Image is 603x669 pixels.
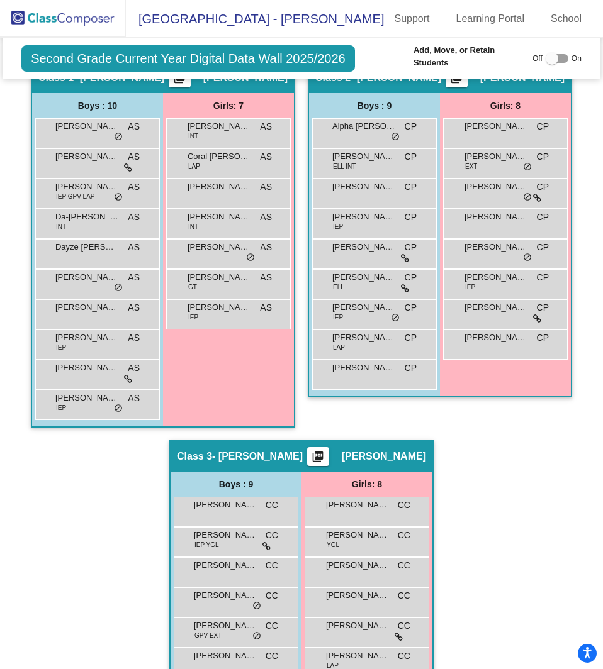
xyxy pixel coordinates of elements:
span: [PERSON_NAME] [55,392,118,404]
span: do_not_disturb_alt [523,253,532,263]
span: [PERSON_NAME] [326,619,389,632]
span: AS [128,241,140,254]
span: CP [537,180,549,194]
span: AS [128,211,140,224]
span: Da-[PERSON_NAME] [55,211,118,223]
span: [PERSON_NAME] [55,120,118,133]
span: CC [266,619,278,633]
span: [PERSON_NAME] [326,529,389,541]
span: [PERSON_NAME] [332,331,395,344]
span: [PERSON_NAME] [PERSON_NAME] [194,499,257,511]
span: IEP [56,403,66,412]
span: CC [266,650,278,663]
span: CC [398,529,410,542]
span: AS [128,271,140,284]
span: AS [260,301,272,314]
span: ELL INT [333,162,356,171]
span: [PERSON_NAME] [326,559,389,572]
span: [PERSON_NAME] [332,271,395,284]
span: AS [128,331,140,345]
span: [PERSON_NAME] [55,180,118,193]
div: Boys : 9 [171,472,301,497]
span: [PERSON_NAME] [332,301,395,314]
span: Alpha [PERSON_NAME] [332,120,395,133]
span: [PERSON_NAME] [465,211,527,223]
span: [PERSON_NAME] [332,211,395,223]
span: [PERSON_NAME] [465,120,527,133]
span: CP [405,180,417,194]
span: CP [405,301,417,314]
div: Girls: 8 [440,93,571,118]
span: CP [405,362,417,375]
span: CC [266,499,278,512]
span: GPV EXT [194,631,222,640]
span: CP [405,271,417,284]
span: do_not_disturb_alt [391,313,400,323]
span: IEP YGL [194,540,219,550]
span: [PERSON_NAME] [465,180,527,193]
span: CP [537,150,549,163]
span: do_not_disturb_alt [391,132,400,142]
span: [PERSON_NAME] [194,559,257,572]
span: ELL [333,282,344,292]
span: LAP [333,343,345,352]
span: INT [188,222,198,231]
span: Dayze [PERSON_NAME] [55,241,118,253]
span: [PERSON_NAME] [188,211,251,223]
span: CP [405,120,417,133]
span: do_not_disturb_alt [523,162,532,172]
a: Learning Portal [446,9,535,29]
span: do_not_disturb_alt [246,253,255,263]
span: CC [266,589,278,602]
span: Class 3 [177,450,212,463]
span: AS [260,211,272,224]
span: [PERSON_NAME] [332,180,395,193]
span: [PERSON_NAME] [55,362,118,374]
span: do_not_disturb_alt [114,404,123,414]
span: IEP [188,312,198,322]
div: Girls: 7 [163,93,294,118]
span: AS [128,180,140,194]
span: [PERSON_NAME] [55,331,118,344]
a: School [541,9,592,29]
button: Print Students Details [169,69,191,87]
span: do_not_disturb_alt [114,132,123,142]
span: [GEOGRAPHIC_DATA] - [PERSON_NAME] [126,9,384,29]
span: [PERSON_NAME] [342,450,426,463]
span: AS [260,150,272,163]
span: [PERSON_NAME] [332,362,395,374]
span: AS [128,120,140,133]
span: [PERSON_NAME] [326,589,389,602]
span: Add, Move, or Retain Students [414,44,526,69]
span: [PERSON_NAME] [465,331,527,344]
span: IEP [465,282,475,292]
span: IEP GPV LAP [56,192,95,201]
span: INT [56,222,66,231]
span: [PERSON_NAME] [PERSON_NAME] [465,271,527,284]
span: AS [260,241,272,254]
span: CC [398,619,410,633]
span: AS [260,271,272,284]
span: AS [128,362,140,375]
span: CC [398,499,410,512]
span: [PERSON_NAME] [188,271,251,284]
span: do_not_disturb_alt [114,192,123,202]
span: [PERSON_NAME] [332,150,395,163]
span: CP [405,331,417,345]
span: [PERSON_NAME] [PERSON_NAME] [465,241,527,253]
span: IEP [333,222,343,231]
span: Coral [PERSON_NAME] [188,150,251,163]
span: AS [260,120,272,133]
span: CC [266,529,278,542]
mat-icon: picture_as_pdf [310,450,325,468]
span: Second Grade Current Year Digital Data Wall 2025/2026 [21,45,355,72]
button: Print Students Details [446,69,468,87]
span: GT [188,282,197,292]
span: [PERSON_NAME] [188,180,251,193]
span: YGL [327,540,339,550]
a: Support [384,9,439,29]
span: [PERSON_NAME] [188,120,251,133]
div: Boys : 9 [309,93,440,118]
mat-icon: picture_as_pdf [449,72,464,89]
span: [PERSON_NAME] [194,650,257,662]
